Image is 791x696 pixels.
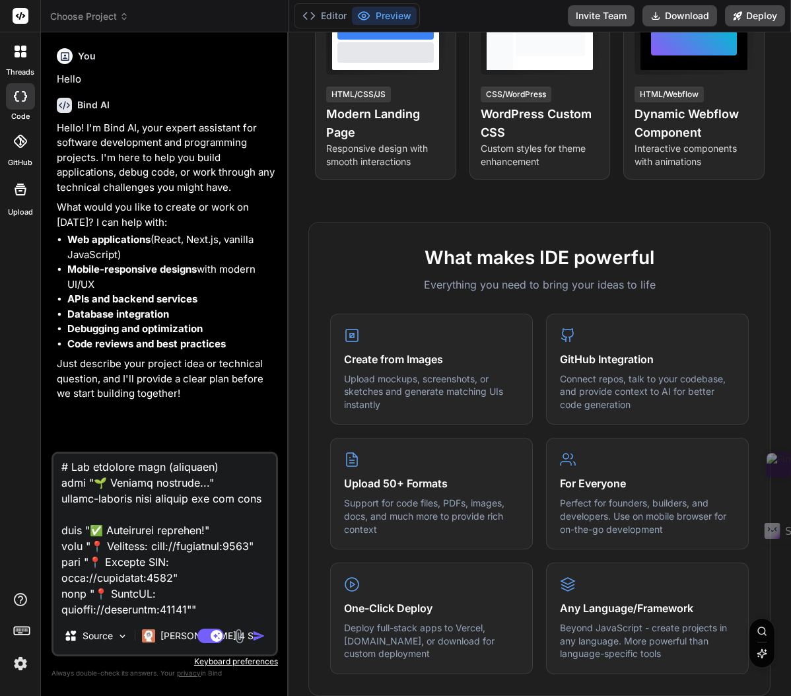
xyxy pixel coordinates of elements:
[67,232,275,262] li: (React, Next.js, vanilla JavaScript)
[57,200,275,230] p: What would you like to create or work on [DATE]? I can help with:
[344,475,519,491] h4: Upload 50+ Formats
[635,142,753,168] p: Interactive components with animations
[344,600,519,616] h4: One-Click Deploy
[326,87,391,102] div: HTML/CSS/JS
[57,72,275,87] p: Hello
[560,621,735,660] p: Beyond JavaScript - create projects in any language. More powerful than language-specific tools
[297,7,352,25] button: Editor
[67,233,151,246] strong: Web applications
[481,142,600,168] p: Custom styles for theme enhancement
[117,631,128,642] img: Pick Models
[326,105,445,142] h4: Modern Landing Page
[57,357,275,401] p: Just describe your project idea or technical question, and I'll provide a clear plan before we st...
[50,10,129,23] span: Choose Project
[252,629,265,643] img: icon
[8,157,32,168] label: GitHub
[177,669,201,677] span: privacy
[53,454,276,617] textarea: Loremips dol sitame cons adip elitse do eiu temp incid utl etdol ma aliq enimadm ven " Qui nos ex...
[481,87,551,102] div: CSS/WordPress
[635,105,753,142] h4: Dynamic Webflow Component
[344,351,519,367] h4: Create from Images
[725,5,785,26] button: Deploy
[67,337,226,350] strong: Code reviews and best practices
[67,263,197,275] strong: Mobile-responsive designs
[635,87,704,102] div: HTML/Webflow
[11,111,30,122] label: code
[52,667,278,679] p: Always double-check its answers. Your in Bind
[78,50,96,63] h6: You
[330,244,749,271] h2: What makes IDE powerful
[326,142,445,168] p: Responsive design with smooth interactions
[560,497,735,536] p: Perfect for founders, builders, and developers. Use on mobile browser for on-the-go development
[67,262,275,292] li: with modern UI/UX
[232,629,247,644] img: attachment
[9,652,32,675] img: settings
[330,277,749,293] p: Everything you need to bring your ideas to life
[83,629,113,643] p: Source
[642,5,717,26] button: Download
[67,322,203,335] strong: Debugging and optimization
[560,351,735,367] h4: GitHub Integration
[67,293,197,305] strong: APIs and backend services
[344,621,519,660] p: Deploy full-stack apps to Vercel, [DOMAIN_NAME], or download for custom deployment
[8,207,33,218] label: Upload
[481,105,600,142] h4: WordPress Custom CSS
[568,5,635,26] button: Invite Team
[142,629,155,643] img: Claude 4 Sonnet
[57,121,275,195] p: Hello! I'm Bind AI, your expert assistant for software development and programming projects. I'm ...
[352,7,417,25] button: Preview
[560,600,735,616] h4: Any Language/Framework
[344,497,519,536] p: Support for code files, PDFs, images, docs, and much more to provide rich context
[52,656,278,667] p: Keyboard preferences
[560,475,735,491] h4: For Everyone
[6,67,34,78] label: threads
[77,98,110,112] h6: Bind AI
[67,308,169,320] strong: Database integration
[160,629,259,643] p: [PERSON_NAME] 4 S..
[560,372,735,411] p: Connect repos, talk to your codebase, and provide context to AI for better code generation
[344,372,519,411] p: Upload mockups, screenshots, or sketches and generate matching UIs instantly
